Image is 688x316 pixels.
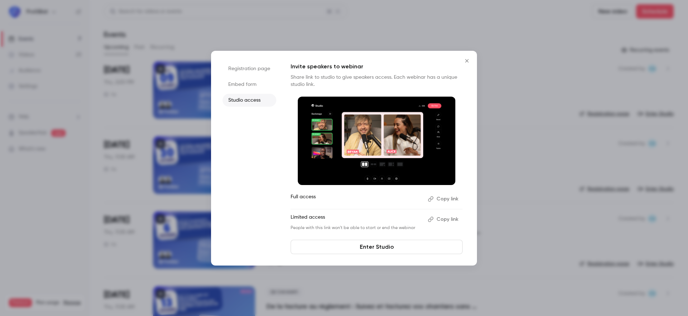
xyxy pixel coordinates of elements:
[425,214,463,225] button: Copy link
[291,62,463,71] p: Invite speakers to webinar
[291,225,422,231] p: People with this link won't be able to start or end the webinar
[291,74,463,88] p: Share link to studio to give speakers access. Each webinar has a unique studio link.
[291,240,463,254] a: Enter Studio
[291,214,422,225] p: Limited access
[223,94,276,107] li: Studio access
[223,78,276,91] li: Embed form
[291,193,422,205] p: Full access
[223,62,276,75] li: Registration page
[425,193,463,205] button: Copy link
[460,54,474,68] button: Close
[298,97,455,185] img: Invite speakers to webinar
